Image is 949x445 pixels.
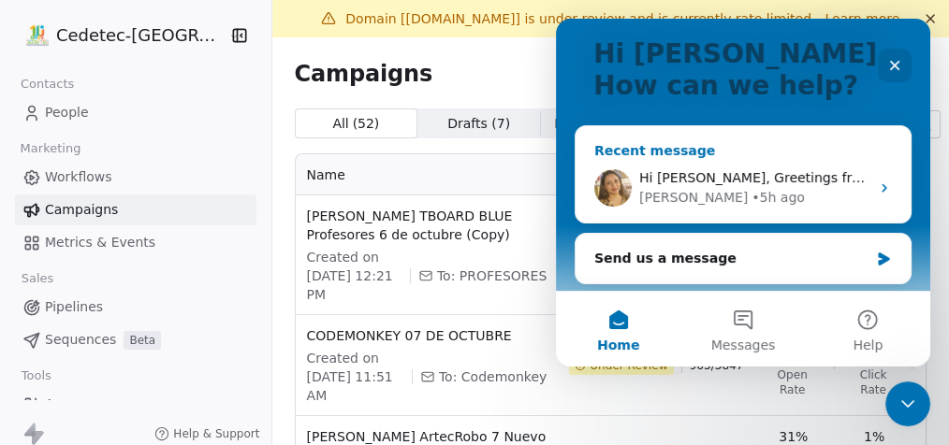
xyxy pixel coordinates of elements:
[26,24,49,47] img: IMAGEN%2010%20A%C3%83%C2%91OS.png
[295,60,433,86] span: Campaigns
[19,214,356,266] div: Send us a message
[154,426,259,441] a: Help & Support
[22,20,214,51] button: Cedetec-[GEOGRAPHIC_DATA]
[766,367,819,397] span: Open Rate
[45,330,116,350] span: Sequences
[447,114,510,134] span: Drafts ( 7 )
[322,30,356,64] div: Close
[15,292,256,323] a: Pipelines
[15,324,256,355] a: SequencesBeta
[45,395,78,414] span: Apps
[15,389,256,420] a: Apps
[196,169,249,189] div: • 5h ago
[45,167,112,187] span: Workflows
[83,151,871,166] span: Hi [PERSON_NAME], Greetings from Swipe One and thank you for reaching out! I am looking into it a...
[56,23,224,48] span: Cedetec-[GEOGRAPHIC_DATA]
[45,297,103,317] span: Pipelines
[439,367,547,386] span: To: Codemonkey
[124,273,249,348] button: Messages
[12,70,82,98] span: Contacts
[345,11,815,26] span: Domain [[DOMAIN_NAME]] is under review and is currently rate limited.
[556,19,930,366] iframe: Intercom live chat
[825,9,899,28] a: Learn more
[15,162,256,193] a: Workflows
[155,320,220,333] span: Messages
[307,326,547,345] span: CODEMONKEY 07 DE OCTUBRE
[307,248,403,304] span: Created on [DATE] 12:21 PM
[38,230,313,250] div: Send us a message
[45,103,89,122] span: People
[296,154,559,195] th: Name
[83,169,192,189] div: [PERSON_NAME]
[437,266,547,285] span: To: PROFESORES
[124,331,161,350] span: Beta
[850,367,898,397] span: Click Rate
[307,349,405,405] span: Created on [DATE] 11:51 AM
[12,135,89,163] span: Marketing
[45,233,155,252] span: Metrics & Events
[41,320,83,333] span: Home
[307,207,547,244] span: [PERSON_NAME] TBOARD BLUE Profesores 6 de octubre (Copy)
[554,114,650,134] span: In Progress ( 2 )
[45,200,118,220] span: Campaigns
[15,97,256,128] a: People
[13,362,59,390] span: Tools
[15,227,256,258] a: Metrics & Events
[13,265,62,293] span: Sales
[173,426,259,441] span: Help & Support
[15,194,256,225] a: Campaigns
[297,320,327,333] span: Help
[885,381,930,426] iframe: Intercom live chat
[250,273,374,348] button: Help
